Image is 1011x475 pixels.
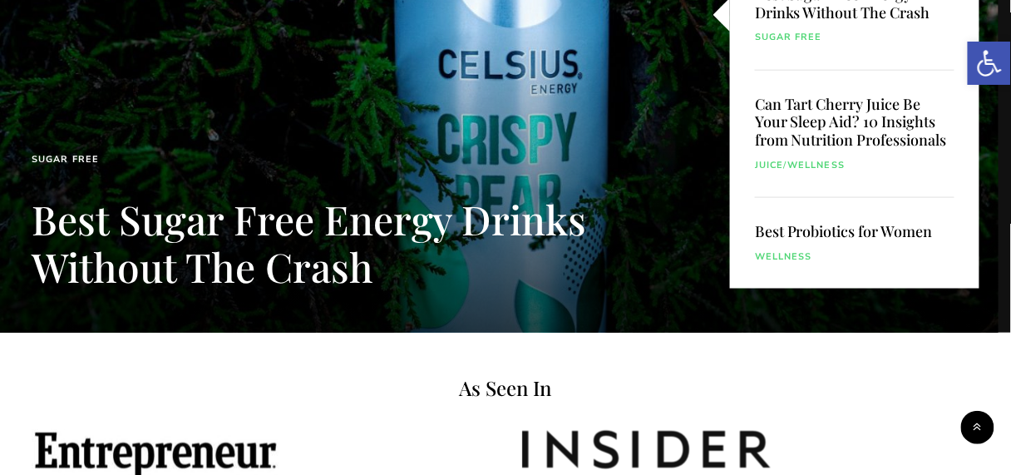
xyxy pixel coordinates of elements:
[755,157,784,172] a: Juice
[32,374,979,401] h5: As Seen In
[755,250,812,265] a: Wellness
[522,429,772,470] img: Featured in Insider
[32,192,586,294] a: Best Sugar Free Energy Drinks Without The Crash
[755,157,954,172] div: /
[755,30,822,45] a: Sugar free
[32,152,99,167] a: Sugar free
[788,157,846,172] a: Wellness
